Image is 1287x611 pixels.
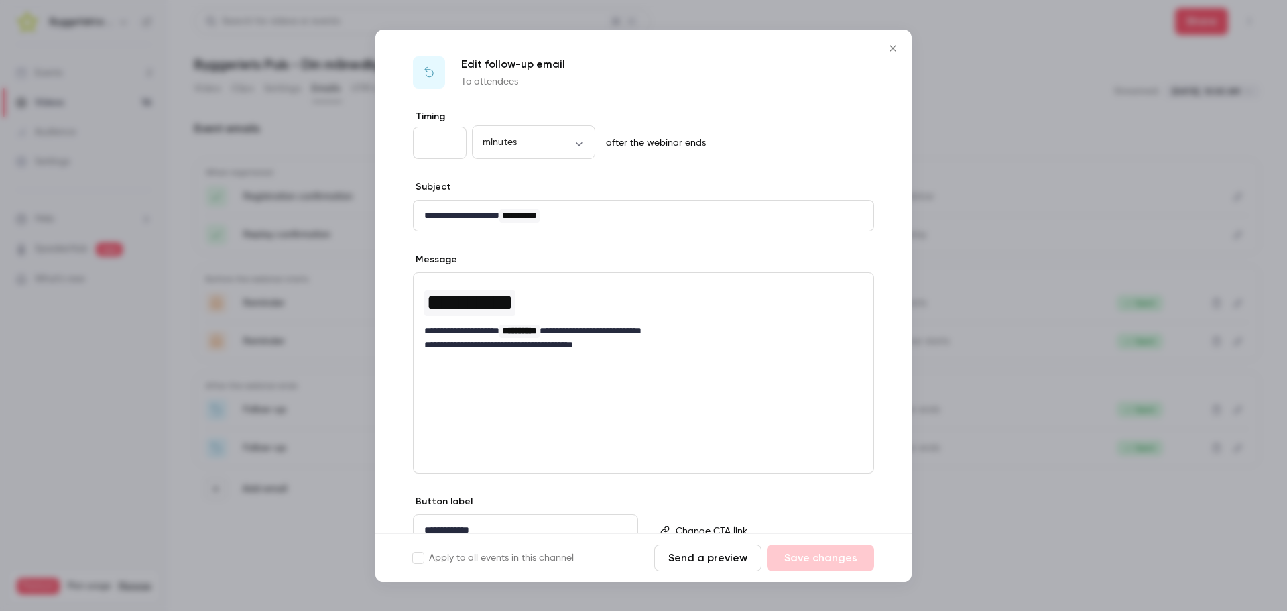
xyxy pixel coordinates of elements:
[414,515,637,545] div: editor
[879,35,906,62] button: Close
[414,201,873,231] div: editor
[601,136,706,150] p: after the webinar ends
[413,551,574,565] label: Apply to all events in this channel
[413,495,473,508] label: Button label
[461,75,565,89] p: To attendees
[461,56,565,72] p: Edit follow-up email
[414,273,873,360] div: editor
[670,515,873,546] div: editor
[654,545,761,571] button: Send a preview
[413,253,457,266] label: Message
[472,135,595,149] div: minutes
[413,180,451,194] label: Subject
[413,110,874,123] label: Timing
